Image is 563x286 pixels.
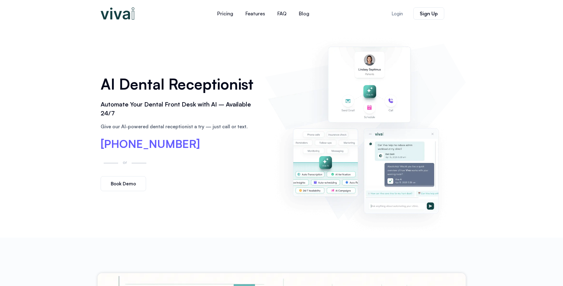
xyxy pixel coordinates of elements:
[239,6,271,21] a: Features
[391,11,403,16] span: Login
[268,33,462,231] img: AI dental receptionist dashboard – virtual receptionist dental office
[111,181,136,186] span: Book Demo
[101,176,146,191] a: Book Demo
[101,73,259,95] h1: AI Dental Receptionist
[174,6,352,21] nav: Menu
[384,8,410,20] a: Login
[121,159,129,166] p: or
[101,123,259,130] p: Give our AI-powered dental receptionist a try — just call or text.
[211,6,239,21] a: Pricing
[101,100,259,118] h2: Automate Your Dental Front Desk with AI – Available 24/7
[271,6,293,21] a: FAQ
[101,138,200,149] a: [PHONE_NUMBER]
[293,6,315,21] a: Blog
[420,11,438,16] span: Sign Up
[413,7,444,20] a: Sign Up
